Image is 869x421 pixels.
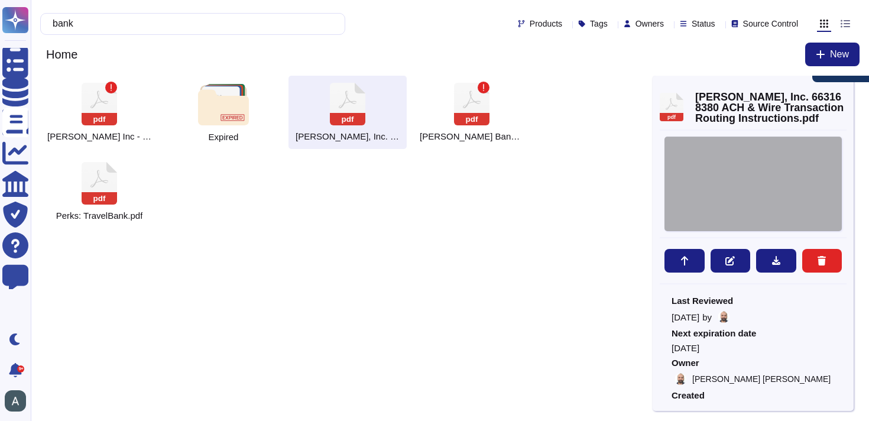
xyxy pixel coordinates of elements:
[2,388,34,414] button: user
[672,313,699,322] span: [DATE]
[672,311,835,323] div: by
[56,210,143,221] span: Perks: TravelBank.pdf
[198,84,248,125] img: folder
[672,329,835,338] span: Next expiration date
[692,20,715,28] span: Status
[40,46,83,63] span: Home
[635,20,664,28] span: Owners
[17,365,24,373] div: 9+
[711,249,751,273] button: Edit
[47,14,333,34] input: Search by keywords
[664,249,705,273] button: Move to...
[47,131,151,142] span: Deel Inc - Bank Account Confirmation.pdf
[675,373,686,385] img: user
[420,131,524,142] span: Deel's accounts used for client pay-ins in different countries.pdf
[590,20,608,28] span: Tags
[802,249,842,273] button: Delete
[530,20,562,28] span: Products
[672,296,835,305] span: Last Reviewed
[672,358,835,367] span: Owner
[5,390,26,412] img: user
[672,391,835,400] span: Created
[805,43,860,66] button: New
[296,131,400,142] span: Deel, Inc. 663168380 ACH & Wire Transaction Routing Instructions.pdf
[830,50,849,59] span: New
[695,92,847,124] span: [PERSON_NAME], Inc. 663168380 ACH & Wire Transaction Routing Instructions.pdf
[743,20,798,28] span: Source Control
[718,311,729,323] img: user
[692,375,831,383] span: [PERSON_NAME] [PERSON_NAME]
[209,132,239,141] span: Expired
[756,249,796,273] button: Download
[672,344,835,352] span: [DATE]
